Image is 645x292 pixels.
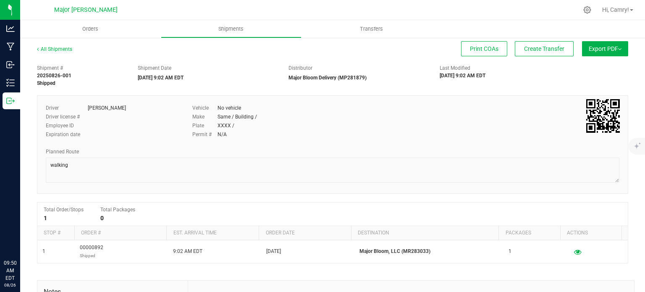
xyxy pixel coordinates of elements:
[166,226,259,240] th: Est. arrival time
[46,113,88,121] label: Driver license #
[524,45,564,52] span: Create Transfer
[582,41,628,56] button: Export PDF
[46,104,88,112] label: Driver
[37,46,72,52] a: All Shipments
[440,64,470,72] label: Last Modified
[470,45,498,52] span: Print COAs
[138,64,171,72] label: Shipment Date
[100,215,104,221] strong: 0
[4,259,16,282] p: 09:50 AM EDT
[586,99,620,133] qrcode: 20250826-001
[44,215,47,221] strong: 1
[288,75,367,81] strong: Major Bloom Delivery (MP281879)
[218,113,257,121] div: Same / Building /
[266,247,281,255] span: [DATE]
[46,131,88,138] label: Expiration date
[560,226,621,240] th: Actions
[218,122,234,129] div: XXXX /
[46,149,79,155] span: Planned Route
[582,6,593,14] div: Manage settings
[37,226,74,240] th: Stop #
[71,25,110,33] span: Orders
[218,104,241,112] div: No vehicle
[498,226,560,240] th: Packages
[6,61,15,69] inline-svg: Inbound
[218,131,227,138] div: N/A
[589,45,621,52] span: Export PDF
[46,122,88,129] label: Employee ID
[42,247,45,255] span: 1
[8,225,34,250] iframe: Resource center
[461,41,507,56] button: Print COAs
[509,247,511,255] span: 1
[173,247,202,255] span: 9:02 AM EDT
[192,113,218,121] label: Make
[207,25,255,33] span: Shipments
[586,99,620,133] img: Scan me!
[440,73,485,79] strong: [DATE] 9:02 AM EDT
[302,20,442,38] a: Transfers
[288,64,312,72] label: Distributor
[161,20,302,38] a: Shipments
[138,75,184,81] strong: [DATE] 9:02 AM EDT
[192,131,218,138] label: Permit #
[192,122,218,129] label: Plate
[37,80,55,86] strong: Shipped
[4,282,16,288] p: 08/26
[351,226,498,240] th: Destination
[37,64,125,72] span: Shipment #
[6,24,15,33] inline-svg: Analytics
[259,226,351,240] th: Order date
[88,104,126,112] div: [PERSON_NAME]
[37,73,71,79] strong: 20250826-001
[359,247,498,255] p: Major Bloom, LLC (MR283033)
[515,41,574,56] button: Create Transfer
[349,25,394,33] span: Transfers
[6,97,15,105] inline-svg: Outbound
[100,207,135,213] span: Total Packages
[80,244,103,260] span: 00000892
[602,6,629,13] span: Hi, Camry!
[54,6,118,13] span: Major [PERSON_NAME]
[6,42,15,51] inline-svg: Manufacturing
[20,20,161,38] a: Orders
[6,79,15,87] inline-svg: Inventory
[74,226,167,240] th: Order #
[44,207,84,213] span: Total Order/Stops
[80,252,103,260] p: Shipped
[192,104,218,112] label: Vehicle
